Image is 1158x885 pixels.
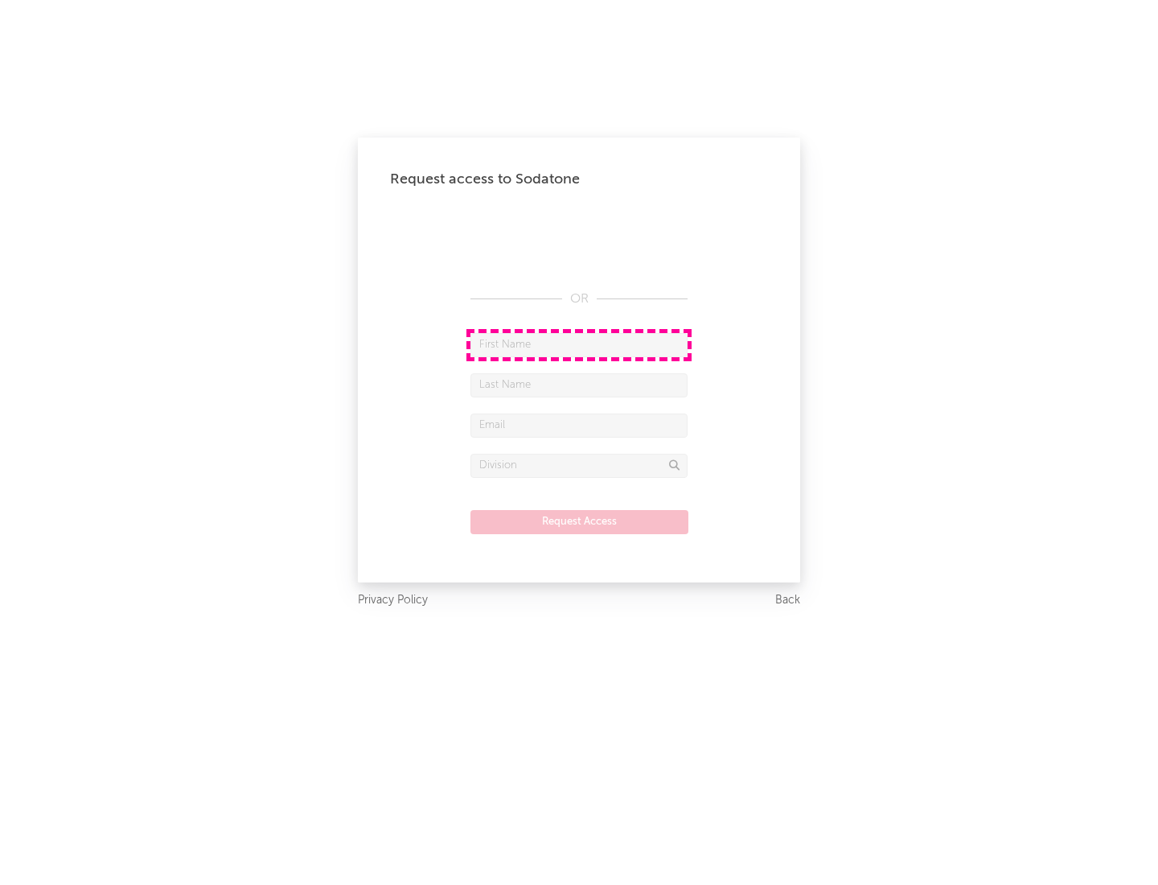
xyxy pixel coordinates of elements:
[470,454,688,478] input: Division
[390,170,768,189] div: Request access to Sodatone
[470,290,688,309] div: OR
[775,591,800,611] a: Back
[358,591,428,611] a: Privacy Policy
[470,333,688,357] input: First Name
[470,373,688,397] input: Last Name
[470,414,688,438] input: Email
[470,510,688,534] button: Request Access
